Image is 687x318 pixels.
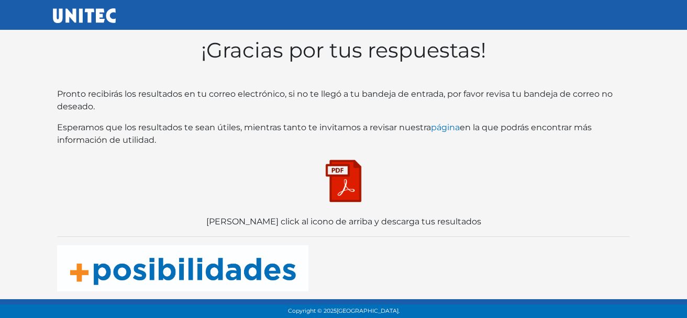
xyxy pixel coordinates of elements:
[431,122,460,132] a: página
[53,8,116,23] img: UNITEC
[57,245,308,291] img: posibilidades naranja
[57,121,630,146] p: Esperamos que los resultados te sean útiles, mientras tanto te invitamos a revisar nuestra en la ...
[337,308,400,314] span: [GEOGRAPHIC_DATA].
[57,38,630,63] h1: ¡Gracias por tus respuestas!
[57,215,630,228] p: [PERSON_NAME] click al icono de arriba y descarga tus resultados
[57,89,285,99] bold: Pronto recibirás los resultados en tu correo electrónico
[317,155,370,207] img: Descarga tus resultados
[57,88,630,113] p: , si no te llegó a tu bandeja de entrada, por favor revisa tu bandeja de correo no deseado.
